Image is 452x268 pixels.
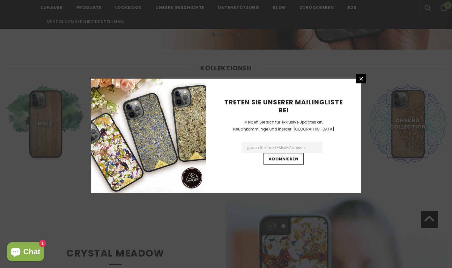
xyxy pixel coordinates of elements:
input: Abonnieren [263,153,304,165]
input: Email Address [241,142,322,153]
inbox-online-store-chat: Onlineshop-Chat von Shopify [5,242,46,263]
a: Schließen [356,74,366,83]
span: Melden Sie sich für exklusive Updates an, Neuankömmlinge und Insider-[GEOGRAPHIC_DATA] [233,119,334,132]
span: Treten Sie unserer Mailingliste bei [224,98,343,115]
